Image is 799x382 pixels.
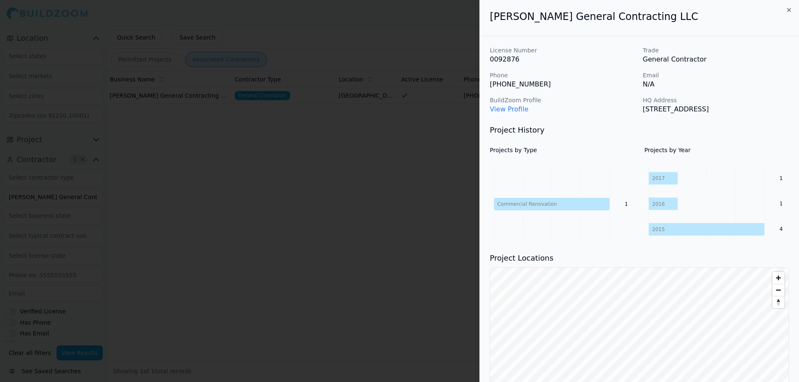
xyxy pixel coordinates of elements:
[772,284,784,296] button: Zoom out
[490,10,789,23] h2: [PERSON_NAME] General Contracting LLC
[625,201,628,207] text: 1
[652,227,665,232] tspan: 2015
[652,175,665,181] tspan: 2017
[779,175,783,181] text: 1
[643,54,789,64] p: General Contractor
[490,79,636,89] p: [PHONE_NUMBER]
[772,296,784,308] button: Reset bearing to north
[643,46,789,54] p: Trade
[490,71,636,79] p: Phone
[643,79,789,89] p: N/A
[490,46,636,54] p: License Number
[490,54,636,64] p: 0092876
[779,226,783,232] text: 4
[652,201,665,207] tspan: 2016
[772,272,784,284] button: Zoom in
[643,104,789,114] p: [STREET_ADDRESS]
[643,71,789,79] p: Email
[490,252,789,264] h3: Project Locations
[645,146,789,154] h4: Projects by Year
[490,96,636,104] p: BuildZoom Profile
[643,96,789,104] p: HQ Address
[490,105,529,113] a: View Profile
[490,124,789,136] h3: Project History
[779,201,783,207] text: 1
[490,146,635,154] h4: Projects by Type
[497,201,557,207] tspan: Commercial Renovation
